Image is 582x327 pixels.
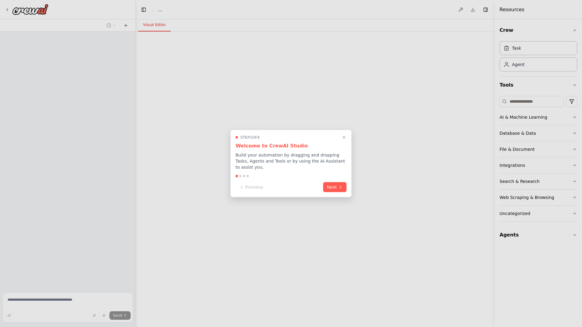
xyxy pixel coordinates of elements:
p: Build your automation by dragging and dropping Tasks, Agents and Tools or by using the AI Assista... [236,152,346,170]
button: Close walkthrough [340,134,348,141]
span: Step 1 of 4 [240,135,260,140]
button: Hide left sidebar [139,5,148,14]
button: Previous [236,182,267,192]
button: Next [323,182,346,192]
h3: Welcome to CrewAI Studio [236,142,346,150]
